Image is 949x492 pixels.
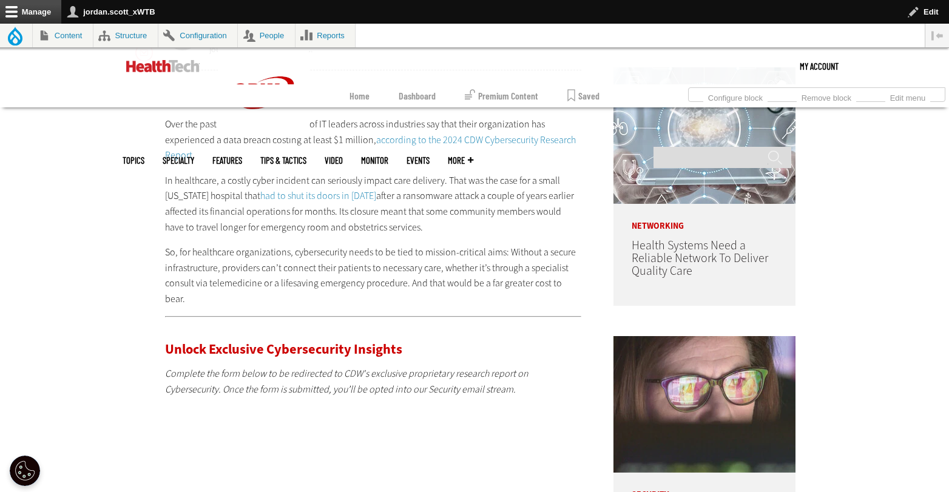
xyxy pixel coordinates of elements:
a: MonITor [361,156,388,165]
p: In healthcare, a costly cyber incident can seriously impact care delivery. That was the case for ... [165,173,581,235]
p: So, for healthcare organizations, cybersecurity needs to be tied to mission-critical aims: Withou... [165,244,581,306]
span: Unlock Exclusive Cybersecurity Insights [165,340,402,358]
a: Edit menu [885,90,930,103]
a: Health Systems Need a Reliable Network To Deliver Quality Care [632,237,768,279]
a: Premium Content [465,84,538,107]
a: Video [325,156,343,165]
a: Configure block [703,90,768,103]
a: Structure [93,24,158,47]
div: User menu [800,48,839,84]
em: Complete the form below to be redirected to CDW's exclusive proprietary research report on Cybers... [165,367,529,396]
a: Content [33,24,93,47]
img: woman wearing glasses looking at healthcare data on screen [613,336,795,473]
button: Open Preferences [10,456,40,486]
a: My Account [800,48,839,84]
span: Topics [123,156,144,165]
a: CDW [218,128,309,141]
a: Reports [296,24,356,47]
a: Saved [567,84,599,107]
div: Cookie Settings [10,456,40,486]
a: Events [407,156,430,165]
a: People [238,24,295,47]
span: Specialty [163,156,194,165]
a: Remove block [797,90,856,103]
button: Vertical orientation [925,24,949,47]
a: had to shut its doors in [DATE] [260,189,376,202]
span: More [448,156,473,165]
img: Home [126,60,200,72]
p: Networking [613,204,795,231]
a: Tips & Tactics [260,156,306,165]
a: Dashboard [399,84,436,107]
a: Features [212,156,242,165]
a: Configuration [158,24,237,47]
a: Home [350,84,370,107]
img: Home [218,48,309,138]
